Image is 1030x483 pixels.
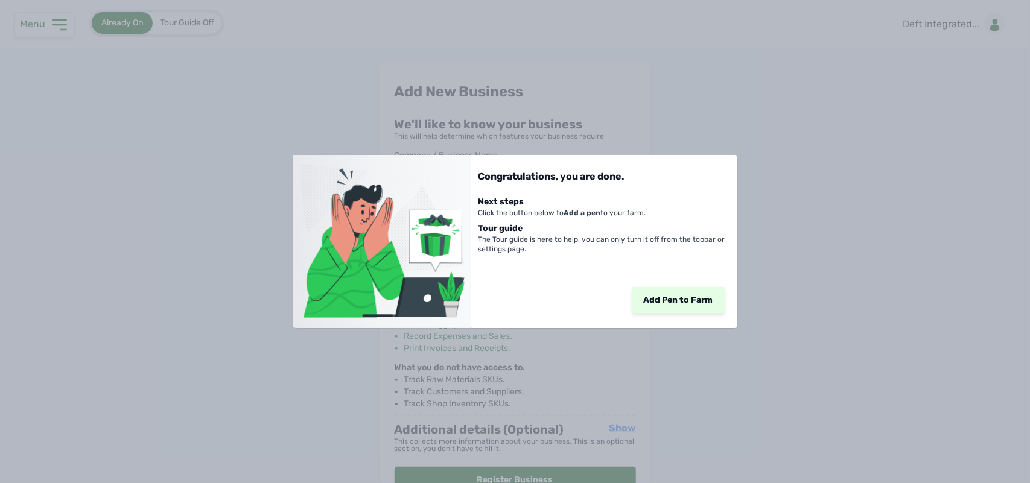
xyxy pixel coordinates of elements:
span: Add a pen [564,209,600,217]
p: Click the button below to to your farm. [478,208,646,218]
h3: Next steps [478,196,646,208]
p: The Tour guide is here to help, you can only turn it off from the topbar or settings page. [478,235,730,254]
div: Add Pen to Farm [632,287,725,314]
h1: Congratulations, you are done. [478,169,730,184]
h3: Tour guide [478,223,730,235]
